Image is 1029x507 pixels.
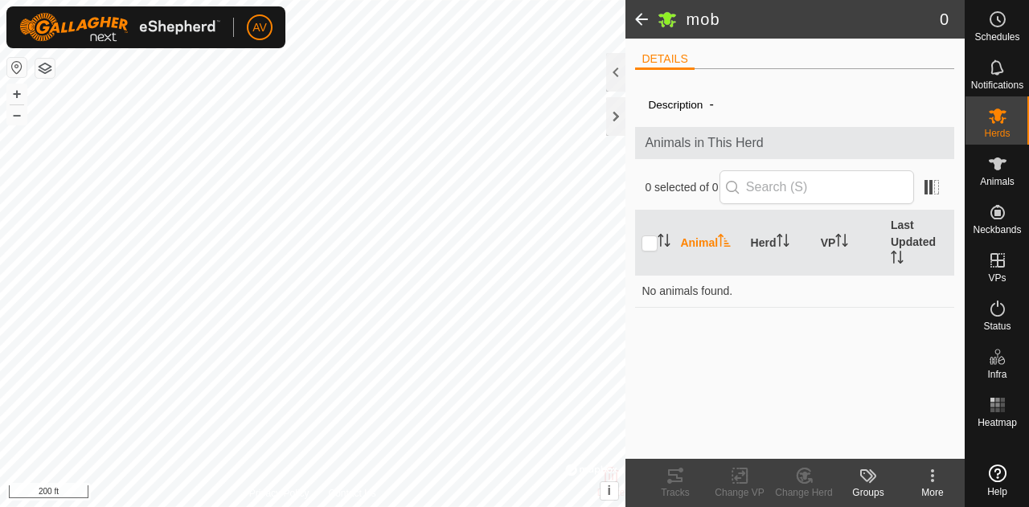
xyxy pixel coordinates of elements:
th: Herd [744,211,814,276]
div: Change VP [707,485,772,500]
span: 0 [940,7,949,31]
img: Gallagher Logo [19,13,220,42]
span: Animals in This Herd [645,133,945,153]
span: Animals [980,177,1015,186]
button: i [601,482,618,500]
li: DETAILS [635,51,694,70]
span: AV [252,19,267,36]
a: Contact Us [328,486,375,501]
p-sorticon: Activate to sort [891,253,904,266]
th: VP [814,211,884,276]
p-sorticon: Activate to sort [835,236,848,249]
button: + [7,84,27,104]
span: Schedules [974,32,1019,42]
span: Infra [987,370,1006,379]
button: Reset Map [7,58,27,77]
span: Heatmap [978,418,1017,427]
span: i [607,484,610,497]
button: – [7,105,27,125]
span: - [703,91,719,117]
label: Description [648,99,703,111]
h2: mob [687,10,940,29]
p-sorticon: Activate to sort [658,236,670,249]
button: Map Layers [35,59,55,78]
a: Privacy Policy [249,486,310,501]
span: Status [983,321,1011,331]
div: More [900,485,965,500]
span: VPs [988,273,1006,283]
span: 0 selected of 0 [645,179,719,196]
td: No animals found. [635,275,954,307]
a: Help [965,458,1029,503]
p-sorticon: Activate to sort [718,236,731,249]
th: Animal [674,211,744,276]
span: Neckbands [973,225,1021,235]
input: Search (S) [719,170,914,204]
span: Help [987,487,1007,497]
span: Notifications [971,80,1023,90]
div: Change Herd [772,485,836,500]
div: Groups [836,485,900,500]
span: Herds [984,129,1010,138]
div: Tracks [643,485,707,500]
th: Last Updated [884,211,954,276]
p-sorticon: Activate to sort [777,236,789,249]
